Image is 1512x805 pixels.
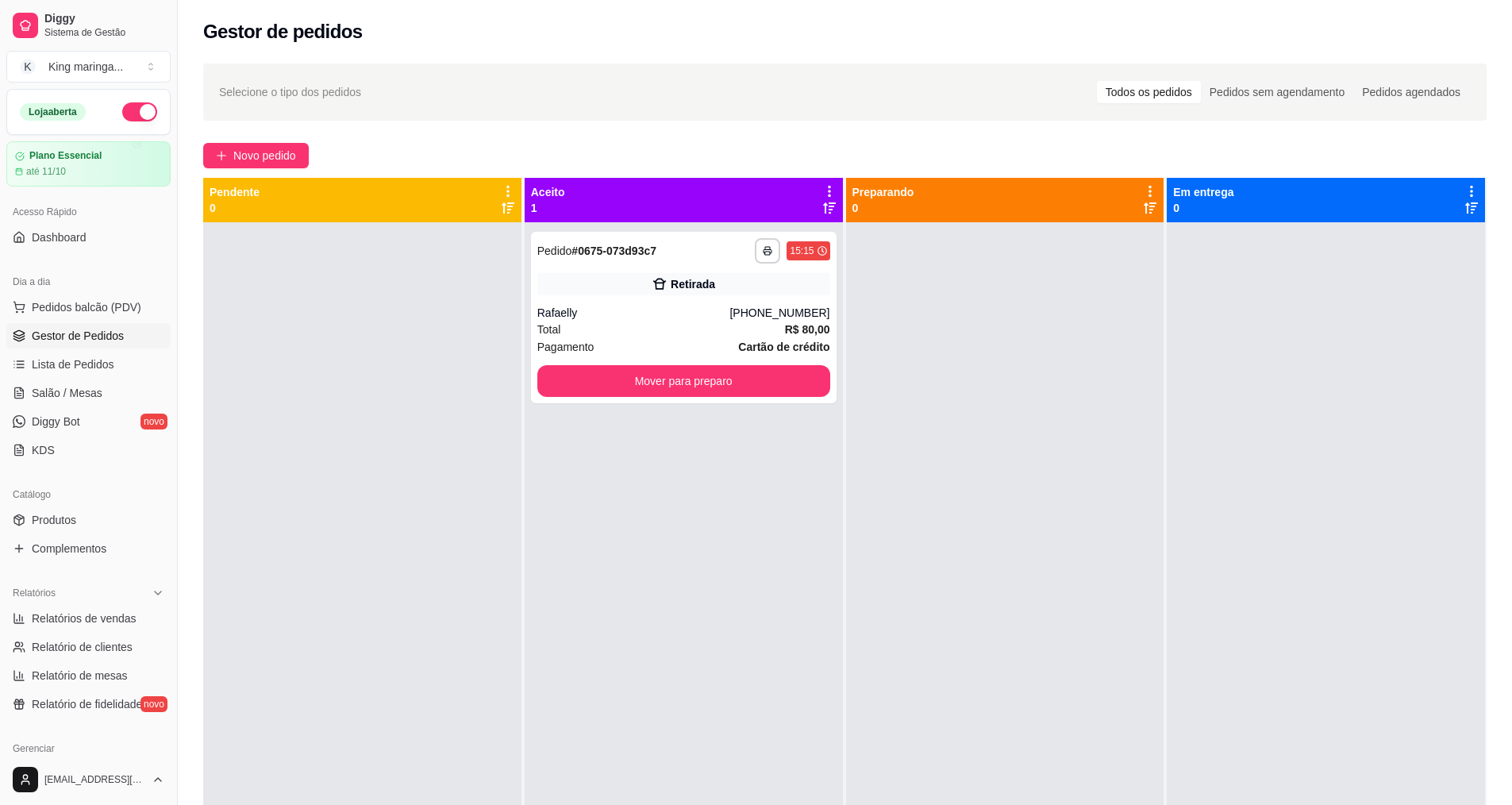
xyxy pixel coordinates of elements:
p: 0 [1173,200,1233,216]
p: 0 [852,200,914,216]
span: Diggy Bot [32,414,80,429]
a: Diggy Botnovo [6,409,171,434]
div: Rafaelly [537,305,730,321]
div: Gerenciar [6,736,171,761]
div: Catálogo [6,482,171,507]
button: Novo pedido [203,143,309,168]
p: Aceito [531,184,565,200]
span: Diggy [44,12,164,26]
a: Lista de Pedidos [6,352,171,377]
span: Salão / Mesas [32,385,102,401]
button: Mover para preparo [537,365,830,397]
button: Pedidos balcão (PDV) [6,295,171,320]
div: Pedidos agendados [1353,81,1469,103]
span: Pagamento [537,338,594,356]
p: Preparando [852,184,914,200]
a: Dashboard [6,225,171,250]
p: Pendente [210,184,260,200]
a: Plano Essencialaté 11/10 [6,141,171,187]
p: Em entrega [1173,184,1233,200]
strong: R$ 80,00 [785,323,830,336]
span: Complementos [32,541,106,557]
span: Produtos [32,512,76,528]
div: Retirada [671,276,715,292]
span: plus [216,150,227,161]
span: Relatório de fidelidade [32,696,142,712]
a: Produtos [6,507,171,533]
span: Novo pedido [233,147,296,164]
span: K [20,59,36,75]
strong: # 0675-073d93c7 [571,245,656,257]
span: Lista de Pedidos [32,356,114,372]
button: Select a team [6,51,171,83]
div: 15:15 [790,245,814,257]
button: Alterar Status [122,102,157,121]
span: Dashboard [32,229,87,245]
span: Relatórios de vendas [32,610,137,626]
div: Todos os pedidos [1097,81,1201,103]
div: Loja aberta [20,103,86,121]
a: Relatório de mesas [6,663,171,688]
strong: Cartão de crédito [738,341,829,353]
span: Pedidos balcão (PDV) [32,299,141,315]
article: Plano Essencial [29,150,102,162]
span: Pedido [537,245,572,257]
p: 0 [210,200,260,216]
a: KDS [6,437,171,463]
span: Gestor de Pedidos [32,328,124,344]
span: Selecione o tipo dos pedidos [219,83,361,101]
a: Relatório de clientes [6,634,171,660]
div: Pedidos sem agendamento [1201,81,1353,103]
span: Total [537,321,561,338]
div: King maringa ... [48,59,123,75]
div: [PHONE_NUMBER] [729,305,829,321]
a: Complementos [6,536,171,561]
a: Gestor de Pedidos [6,323,171,349]
span: Sistema de Gestão [44,26,164,39]
a: DiggySistema de Gestão [6,6,171,44]
span: Relatório de clientes [32,639,133,655]
h2: Gestor de pedidos [203,19,363,44]
p: 1 [531,200,565,216]
span: Relatório de mesas [32,668,128,684]
a: Relatório de fidelidadenovo [6,691,171,717]
div: Acesso Rápido [6,199,171,225]
div: Dia a dia [6,269,171,295]
button: [EMAIL_ADDRESS][DOMAIN_NAME] [6,761,171,799]
span: Relatórios [13,587,56,599]
span: [EMAIL_ADDRESS][DOMAIN_NAME] [44,773,145,786]
article: até 11/10 [26,165,66,178]
a: Relatórios de vendas [6,606,171,631]
a: Salão / Mesas [6,380,171,406]
span: KDS [32,442,55,458]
